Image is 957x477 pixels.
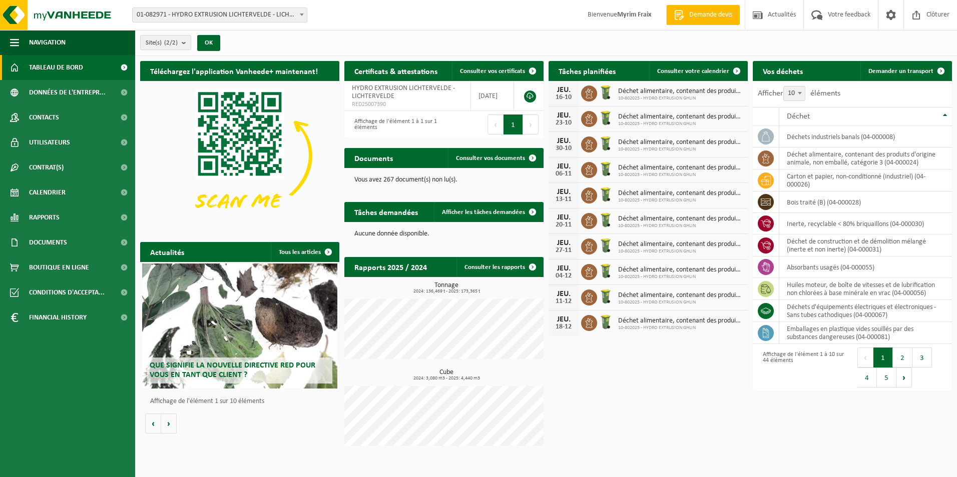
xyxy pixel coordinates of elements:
[140,81,339,230] img: Download de VHEPlus App
[29,280,105,305] span: Conditions d'accepta...
[753,61,813,80] h2: Vos déchets
[349,369,544,381] h3: Cube
[666,5,740,25] a: Demande devis
[758,89,840,97] label: Afficher éléments
[554,170,574,177] div: 06-11
[877,367,896,387] button: 5
[597,288,614,305] img: WB-0140-HPE-GN-50
[657,68,729,74] span: Consulter votre calendrier
[618,325,743,331] span: 10-802025 - HYDRO EXTRUSION GHLIN
[29,205,60,230] span: Rapports
[549,61,626,80] h2: Tâches planifiées
[133,8,307,22] span: 01-082971 - HYDRO EXTRUSION LICHTERVELDE - LICHTERVELDE
[779,147,952,169] td: déchet alimentaire, contenant des produits d'origine animale, non emballé, catégorie 3 (04-000024)
[29,30,66,55] span: Navigation
[779,278,952,300] td: huiles moteur, de boîte de vitesses et de lubrification non chlorées à base minérale en vrac (04-...
[597,186,614,203] img: WB-0140-HPE-GN-50
[687,10,735,20] span: Demande devis
[779,300,952,322] td: déchets d'équipements électriques et électroniques - Sans tubes cathodiques (04-000067)
[161,413,177,433] button: Volgende
[142,263,337,388] a: Que signifie la nouvelle directive RED pour vous en tant que client ?
[29,305,87,330] span: Financial History
[456,257,543,277] a: Consulter les rapports
[597,262,614,279] img: WB-0140-HPE-GN-50
[618,274,743,280] span: 10-802025 - HYDRO EXTRUSION GHLIN
[618,299,743,305] span: 10-802025 - HYDRO EXTRUSION GHLIN
[618,215,743,223] span: Déchet alimentaire, contenant des produits d'origine animale, non emballé, catég...
[554,221,574,228] div: 20-11
[617,11,651,18] strong: Myrim Fraix
[354,230,534,237] p: Aucune donnée disponible.
[873,347,893,367] button: 1
[349,289,544,294] span: 2024: 136,469 t - 2025: 173,365 t
[434,202,543,222] a: Afficher les tâches demandées
[618,197,743,203] span: 10-802025 - HYDRO EXTRUSION GHLIN
[554,315,574,323] div: JEU.
[860,61,951,81] a: Demander un transport
[554,298,574,305] div: 11-12
[784,86,805,100] span: 10
[618,113,743,121] span: Déchet alimentaire, contenant des produits d'origine animale, non emballé, catég...
[783,86,805,101] span: 10
[912,347,932,367] button: 3
[354,176,534,183] p: Vous avez 267 document(s) non lu(s).
[344,61,447,80] h2: Certificats & attestations
[618,121,743,127] span: 10-802025 - HYDRO EXTRUSION GHLIN
[554,119,574,126] div: 23-10
[554,162,574,170] div: JEU.
[271,242,338,262] a: Tous les articles
[145,413,161,433] button: Vorige
[554,86,574,94] div: JEU.
[868,68,933,74] span: Demander un transport
[554,239,574,247] div: JEU.
[344,148,403,167] h2: Documents
[779,234,952,256] td: déchet de construction et de démolition mélangé (inerte et non inerte) (04-000031)
[140,35,191,50] button: Site(s)(2/2)
[140,61,328,80] h2: Téléchargez l'application Vanheede+ maintenant!
[554,145,574,152] div: 30-10
[893,347,912,367] button: 2
[618,317,743,325] span: Déchet alimentaire, contenant des produits d'origine animale, non emballé, catég...
[29,80,106,105] span: Données de l'entrepr...
[140,242,194,261] h2: Actualités
[618,248,743,254] span: 10-802025 - HYDRO EXTRUSION GHLIN
[597,135,614,152] img: WB-0140-HPE-GN-50
[344,202,428,221] h2: Tâches demandées
[618,146,743,152] span: 10-802025 - HYDRO EXTRUSION GHLIN
[150,361,315,379] span: Que signifie la nouvelle directive RED pour vous en tant que client ?
[352,100,463,108] span: RED25007390
[146,35,178,50] span: Site(s)
[779,191,952,213] td: bois traité (B) (04-000028)
[554,272,574,279] div: 04-12
[597,211,614,228] img: WB-0140-HPE-GN-50
[29,180,66,205] span: Calendrier
[618,223,743,229] span: 10-802025 - HYDRO EXTRUSION GHLIN
[352,84,455,100] span: HYDRO EXTRUSION LICHTERVELDE - LICHTERVELDE
[150,398,334,405] p: Affichage de l'élément 1 sur 10 éléments
[554,264,574,272] div: JEU.
[758,346,847,388] div: Affichage de l'élément 1 à 10 sur 44 éléments
[344,257,437,276] h2: Rapports 2025 / 2024
[896,367,912,387] button: Next
[618,266,743,274] span: Déchet alimentaire, contenant des produits d'origine animale, non emballé, catég...
[597,84,614,101] img: WB-0140-HPE-GN-50
[29,105,59,130] span: Contacts
[554,247,574,254] div: 27-11
[554,196,574,203] div: 13-11
[857,367,877,387] button: 4
[554,290,574,298] div: JEU.
[554,137,574,145] div: JEU.
[618,87,743,95] span: Déchet alimentaire, contenant des produits d'origine animale, non emballé, catég...
[523,114,539,134] button: Next
[554,111,574,119] div: JEU.
[554,94,574,101] div: 16-10
[779,169,952,191] td: carton et papier, non-conditionné (industriel) (04-000026)
[554,323,574,330] div: 18-12
[857,347,873,367] button: Previous
[779,256,952,278] td: absorbants usagés (04-000055)
[618,138,743,146] span: Déchet alimentaire, contenant des produits d'origine animale, non emballé, catég...
[460,68,525,74] span: Consulter vos certificats
[618,240,743,248] span: Déchet alimentaire, contenant des produits d'origine animale, non emballé, catég...
[554,188,574,196] div: JEU.
[349,282,544,294] h3: Tonnage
